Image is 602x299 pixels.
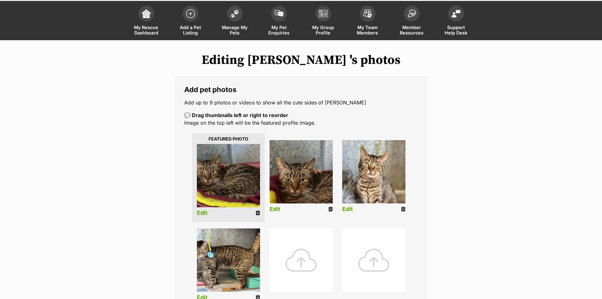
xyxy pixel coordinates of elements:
[301,3,345,40] a: My Group Profile
[353,25,382,35] span: My Team Members
[184,99,418,106] p: Add up to 9 photos or videos to show all the cute sides of [PERSON_NAME]
[398,25,426,35] span: Member Resources
[132,25,161,35] span: My Rescue Dashboard
[442,25,470,35] span: Support Help Desk
[452,10,460,17] img: help-desk-icon-fdf02630f3aa405de69fd3d07c3f3aa587a6932b1a1747fa1d2bba05be0121f9.svg
[213,3,257,40] a: Manage My Pets
[257,3,301,40] a: My Pet Enquiries
[230,9,239,18] img: manage-my-pets-icon-02211641906a0b7f246fdf0571729dbe1e7629f14944591b6c1af311fb30b64b.svg
[78,53,524,67] h1: Editing [PERSON_NAME] 's photos
[168,3,213,40] a: Add a Pet Listing
[270,140,333,203] img: ee2nxpg8mgkzen0406bb.jpg
[197,144,260,207] img: iz8a5k0tee9drkxbavb4.jpg
[221,25,249,35] span: Manage My Pets
[184,85,418,94] legend: Add pet photos
[363,9,372,18] img: team-members-icon-5396bd8760b3fe7c0b43da4ab00e1e3bb1a5d9ba89233759b79545d2d3fc5d0d.svg
[345,3,390,40] a: My Team Members
[342,140,405,203] img: listing photo
[309,25,337,35] span: My Group Profile
[270,206,280,213] a: Edit
[184,112,288,118] b: 💬 Drag thumbnails left or right to reorder
[197,210,208,216] a: Edit
[265,25,293,35] span: My Pet Enquiries
[390,3,434,40] a: Member Resources
[275,10,283,17] img: pet-enquiries-icon-7e3ad2cf08bfb03b45e93fb7055b45f3efa6380592205ae92323e6603595dc1f.svg
[342,206,353,213] a: Edit
[186,9,195,18] img: add-pet-listing-icon-0afa8454b4691262ce3f59096e99ab1cd57d4a30225e0717b998d2c9b9846f56.svg
[434,3,478,40] a: Support Help Desk
[319,10,328,17] img: group-profile-icon-3fa3cf56718a62981997c0bc7e787c4b2cf8bcc04b72c1350f741eb67cf2f40e.svg
[176,25,205,35] span: Add a Pet Listing
[184,111,418,127] p: Image on the top left will be the featured profile image.
[142,9,151,18] img: dashboard-icon-eb2f2d2d3e046f16d808141f083e7271f6b2e854fb5c12c21221c1fb7104beca.svg
[197,228,260,292] img: listing photo
[407,9,416,18] img: member-resources-icon-8e73f808a243e03378d46382f2149f9095a855e16c252ad45f914b54edf8863c.svg
[124,3,168,40] a: My Rescue Dashboard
